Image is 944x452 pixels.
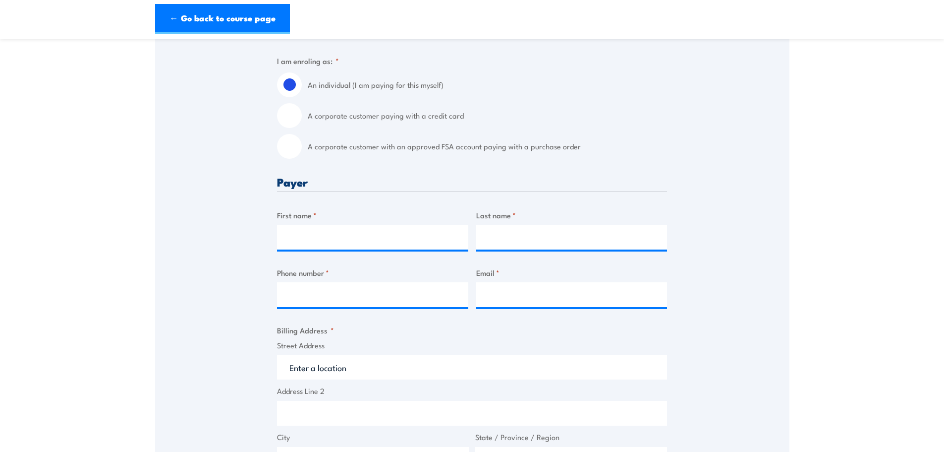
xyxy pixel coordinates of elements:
h3: Payer [277,176,667,188]
label: Street Address [277,340,667,351]
label: A corporate customer with an approved FSA account paying with a purchase order [308,134,667,159]
label: Last name [476,209,667,221]
label: State / Province / Region [475,432,667,443]
legend: Billing Address [277,324,334,336]
label: First name [277,209,468,221]
a: ← Go back to course page [155,4,290,34]
label: Phone number [277,267,468,278]
input: Enter a location [277,355,667,380]
label: City [277,432,469,443]
label: Email [476,267,667,278]
legend: I am enroling as: [277,55,339,66]
label: A corporate customer paying with a credit card [308,103,667,128]
label: Address Line 2 [277,386,667,397]
label: An individual (I am paying for this myself) [308,72,667,97]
